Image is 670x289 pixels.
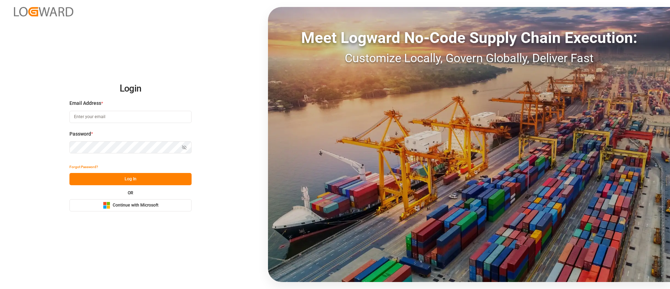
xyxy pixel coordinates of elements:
img: Logward_new_orange.png [14,7,73,16]
h2: Login [69,78,192,100]
div: Meet Logward No-Code Supply Chain Execution: [268,26,670,49]
span: Password [69,130,91,138]
button: Forgot Password? [69,161,98,173]
button: Log In [69,173,192,185]
span: Email Address [69,100,101,107]
div: Customize Locally, Govern Globally, Deliver Fast [268,49,670,67]
span: Continue with Microsoft [113,202,158,209]
input: Enter your email [69,111,192,123]
small: OR [128,191,133,195]
button: Continue with Microsoft [69,199,192,211]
